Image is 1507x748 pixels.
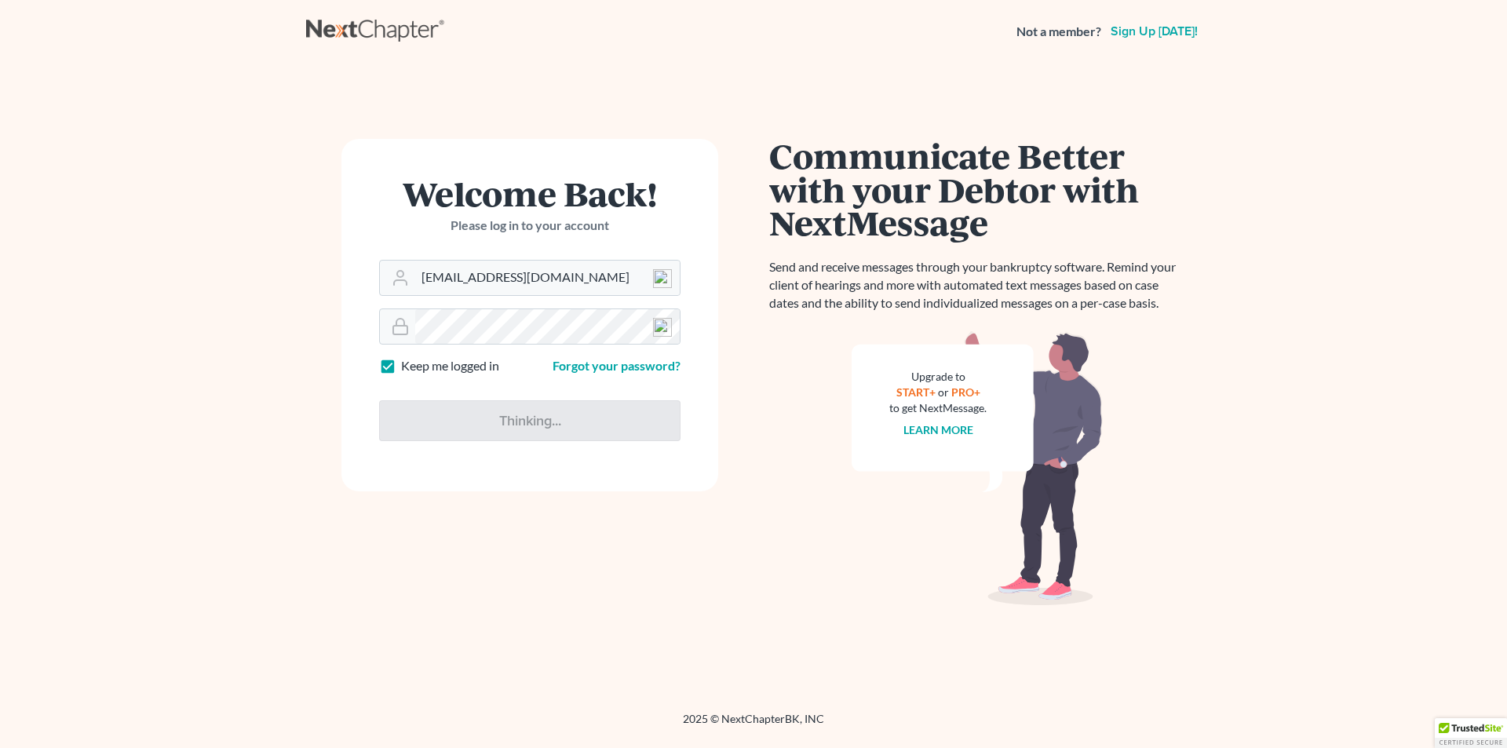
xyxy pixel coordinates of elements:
[769,258,1185,312] p: Send and receive messages through your bankruptcy software. Remind your client of hearings and mo...
[951,385,980,399] a: PRO+
[889,369,987,385] div: Upgrade to
[1016,23,1101,41] strong: Not a member?
[889,400,987,416] div: to get NextMessage.
[1107,25,1201,38] a: Sign up [DATE]!
[896,385,936,399] a: START+
[553,358,681,373] a: Forgot your password?
[1435,718,1507,748] div: TrustedSite Certified
[379,177,681,210] h1: Welcome Back!
[415,261,680,295] input: Email Address
[769,139,1185,239] h1: Communicate Better with your Debtor with NextMessage
[653,269,672,288] img: npw-badge-icon-locked.svg
[379,400,681,441] input: Thinking...
[938,385,949,399] span: or
[653,318,672,337] img: npw-badge-icon-locked.svg
[379,217,681,235] p: Please log in to your account
[852,331,1103,606] img: nextmessage_bg-59042aed3d76b12b5cd301f8e5b87938c9018125f34e5fa2b7a6b67550977c72.svg
[306,711,1201,739] div: 2025 © NextChapterBK, INC
[401,357,499,375] label: Keep me logged in
[903,423,973,436] a: Learn more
